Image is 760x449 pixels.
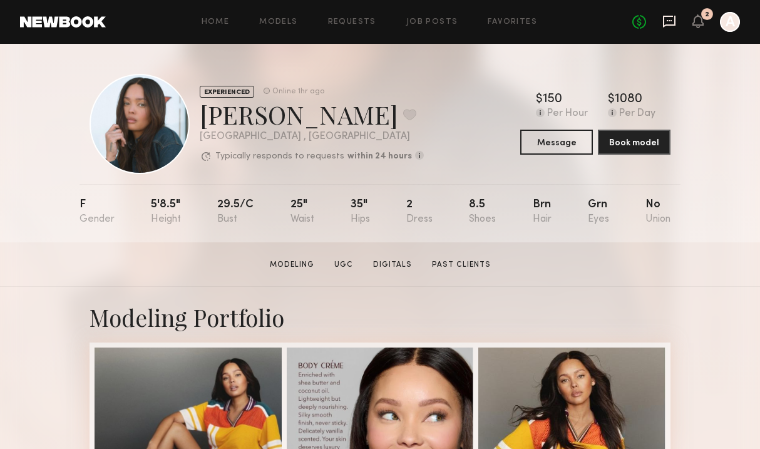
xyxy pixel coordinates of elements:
a: Past Clients [427,259,496,271]
a: Digitals [368,259,417,271]
div: $ [608,93,615,106]
div: Modeling Portfolio [90,302,670,333]
div: 5'8.5" [151,199,181,225]
div: Online 1hr ago [272,88,324,96]
div: EXPERIENCED [200,86,254,98]
a: A [720,12,740,32]
div: [PERSON_NAME] [200,98,424,131]
div: 2 [406,199,433,225]
a: Models [259,18,297,26]
div: 1080 [615,93,642,106]
button: Book model [598,130,670,155]
b: within 24 hours [347,152,412,161]
div: Per Hour [547,108,588,120]
p: Typically responds to requests [215,152,344,161]
a: Home [202,18,230,26]
a: Requests [328,18,376,26]
div: Per Day [619,108,655,120]
a: Job Posts [406,18,458,26]
div: Grn [588,199,609,225]
div: 8.5 [469,199,496,225]
div: 150 [543,93,562,106]
div: No [645,199,670,225]
div: 29.5/c [217,199,254,225]
div: Brn [533,199,552,225]
a: UGC [329,259,358,271]
div: $ [536,93,543,106]
div: F [80,199,115,225]
a: Modeling [265,259,319,271]
div: 35" [351,199,370,225]
div: 25" [290,199,314,225]
div: [GEOGRAPHIC_DATA] , [GEOGRAPHIC_DATA] [200,132,424,142]
div: 2 [705,11,709,18]
button: Message [520,130,593,155]
a: Favorites [488,18,537,26]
